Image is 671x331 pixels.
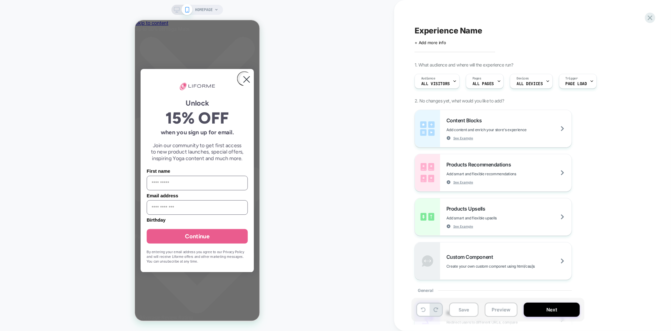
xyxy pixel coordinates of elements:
[472,82,494,86] span: ALL PAGES
[485,303,517,317] button: Preview
[51,78,74,87] span: Unlock
[446,216,528,220] span: Add smart and flexible upsells
[566,76,578,81] span: Trigger
[517,82,543,86] span: ALL DEVICES
[195,5,213,15] span: HOMEPAGE
[12,198,113,205] label: Birthday
[415,98,504,103] span: 2. No changes yet, what would you like to add?
[453,180,473,184] span: See Example
[415,280,572,301] div: General
[446,264,566,269] span: Create your own custom componet using html/css/js
[415,26,482,35] span: Experience Name
[449,303,478,317] button: Save
[446,127,558,132] span: Add content and enrich your store's experience
[446,117,485,124] span: Content Blocks
[12,148,113,155] label: First name
[446,254,496,260] span: Custom Component
[472,76,481,81] span: Pages
[415,40,446,45] span: + Add more info
[524,303,580,317] button: Next
[12,173,113,180] label: Email address
[446,161,514,168] span: Products Recommendations
[566,82,587,86] span: Page Load
[31,88,94,107] span: 15% OFF
[102,51,116,66] button: Close dialog
[421,76,435,81] span: Audience
[16,122,109,141] span: Join our community to get first access to new product launches, special offers, inspiring Yoga co...
[12,209,113,224] button: Continue
[453,136,473,140] span: See Example
[415,62,513,67] span: 1. What audience and where will the experience run?
[517,76,529,81] span: Devices
[44,62,80,71] img: Liforme logo
[453,224,473,229] span: See Example
[421,82,450,86] span: All Visitors
[446,171,548,176] span: Add smart and flexible recommendations
[446,206,488,212] span: Products Upsells
[26,109,99,116] span: when you sign up for email.
[12,230,109,243] span: By entering your email address you agree to our Privacy Policy and will receive Liforme offers an...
